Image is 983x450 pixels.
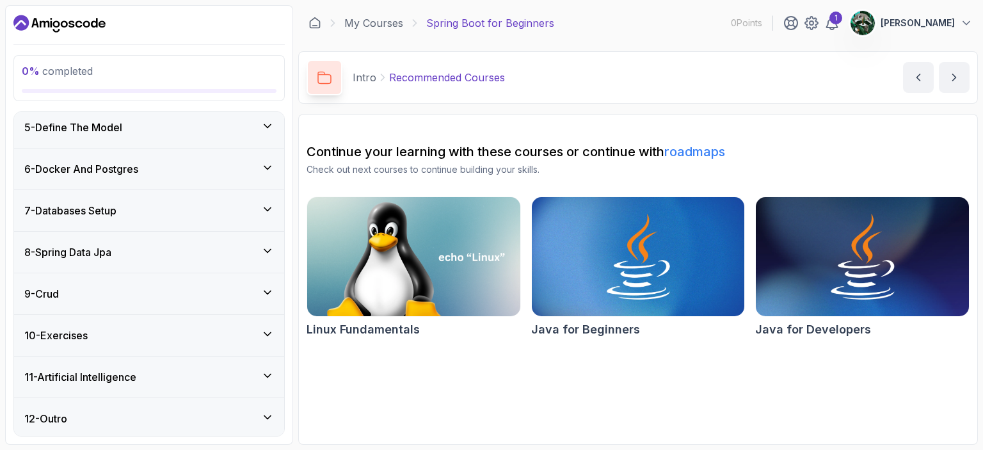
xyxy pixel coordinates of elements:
button: user profile image[PERSON_NAME] [850,10,973,36]
h3: 6 - Docker And Postgres [24,161,138,177]
a: My Courses [344,15,403,31]
a: 1 [824,15,840,31]
h3: 12 - Outro [24,411,67,426]
button: 7-Databases Setup [14,190,284,231]
h3: 9 - Crud [24,286,59,301]
button: 8-Spring Data Jpa [14,232,284,273]
button: 11-Artificial Intelligence [14,357,284,398]
h2: Linux Fundamentals [307,321,420,339]
p: [PERSON_NAME] [881,17,955,29]
p: Recommended Courses [389,70,505,85]
p: Intro [353,70,376,85]
button: next content [939,62,970,93]
h2: Continue your learning with these courses or continue with [307,143,970,161]
h3: 5 - Define The Model [24,120,122,135]
a: Dashboard [308,17,321,29]
button: 6-Docker And Postgres [14,149,284,189]
p: Spring Boot for Beginners [426,15,554,31]
button: 9-Crud [14,273,284,314]
h3: 8 - Spring Data Jpa [24,245,111,260]
h2: Java for Developers [755,321,871,339]
button: 12-Outro [14,398,284,439]
h2: Java for Beginners [531,321,640,339]
a: Dashboard [13,13,106,34]
h3: 11 - Artificial Intelligence [24,369,136,385]
span: 0 % [22,65,40,77]
div: 1 [829,12,842,24]
a: roadmaps [664,144,725,159]
img: user profile image [851,11,875,35]
p: Check out next courses to continue building your skills. [307,163,970,176]
button: 5-Define The Model [14,107,284,148]
span: completed [22,65,93,77]
img: Java for Developers card [756,197,969,316]
h3: 7 - Databases Setup [24,203,116,218]
img: Linux Fundamentals card [307,197,520,316]
p: 0 Points [731,17,762,29]
a: Java for Developers cardJava for Developers [755,197,970,339]
button: 10-Exercises [14,315,284,356]
a: Linux Fundamentals cardLinux Fundamentals [307,197,521,339]
a: Java for Beginners cardJava for Beginners [531,197,746,339]
img: Java for Beginners card [532,197,745,316]
button: previous content [903,62,934,93]
h3: 10 - Exercises [24,328,88,343]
